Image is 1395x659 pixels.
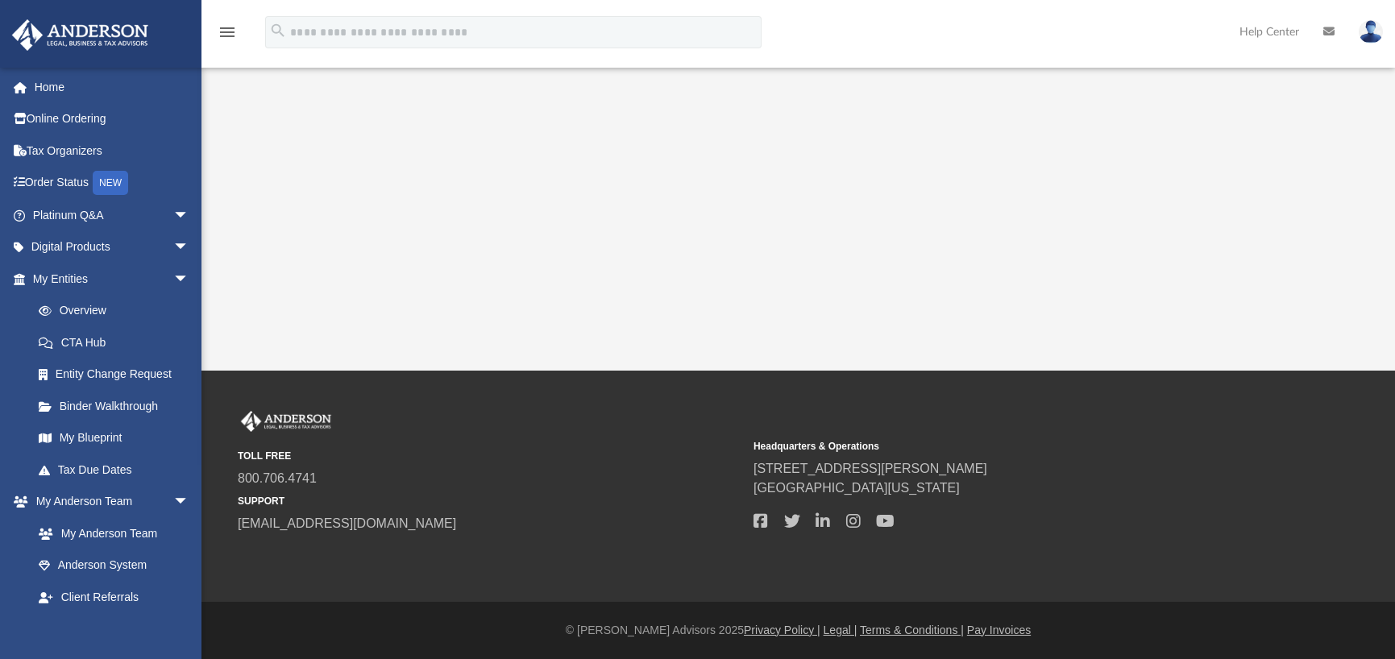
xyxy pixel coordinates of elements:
[238,471,317,485] a: 800.706.4741
[11,103,214,135] a: Online Ordering
[754,481,960,495] a: [GEOGRAPHIC_DATA][US_STATE]
[23,517,197,549] a: My Anderson Team
[11,167,214,200] a: Order StatusNEW
[173,486,206,519] span: arrow_drop_down
[824,624,857,636] a: Legal |
[11,71,214,103] a: Home
[238,411,334,432] img: Anderson Advisors Platinum Portal
[23,359,214,391] a: Entity Change Request
[967,624,1031,636] a: Pay Invoices
[238,449,742,463] small: TOLL FREE
[11,263,214,295] a: My Entitiesarrow_drop_down
[754,462,987,475] a: [STREET_ADDRESS][PERSON_NAME]
[23,326,214,359] a: CTA Hub
[238,516,456,530] a: [EMAIL_ADDRESS][DOMAIN_NAME]
[11,199,214,231] a: Platinum Q&Aarrow_drop_down
[23,549,206,582] a: Anderson System
[754,439,1258,454] small: Headquarters & Operations
[238,494,742,508] small: SUPPORT
[23,390,214,422] a: Binder Walkthrough
[1359,20,1383,44] img: User Pic
[23,581,206,613] a: Client Referrals
[218,31,237,42] a: menu
[860,624,964,636] a: Terms & Conditions |
[173,263,206,296] span: arrow_drop_down
[744,624,820,636] a: Privacy Policy |
[23,422,206,454] a: My Blueprint
[7,19,153,51] img: Anderson Advisors Platinum Portal
[173,199,206,232] span: arrow_drop_down
[218,23,237,42] i: menu
[173,231,206,264] span: arrow_drop_down
[269,22,287,39] i: search
[201,622,1395,639] div: © [PERSON_NAME] Advisors 2025
[11,231,214,263] a: Digital Productsarrow_drop_down
[11,135,214,167] a: Tax Organizers
[23,454,214,486] a: Tax Due Dates
[23,295,214,327] a: Overview
[11,486,206,518] a: My Anderson Teamarrow_drop_down
[93,171,128,195] div: NEW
